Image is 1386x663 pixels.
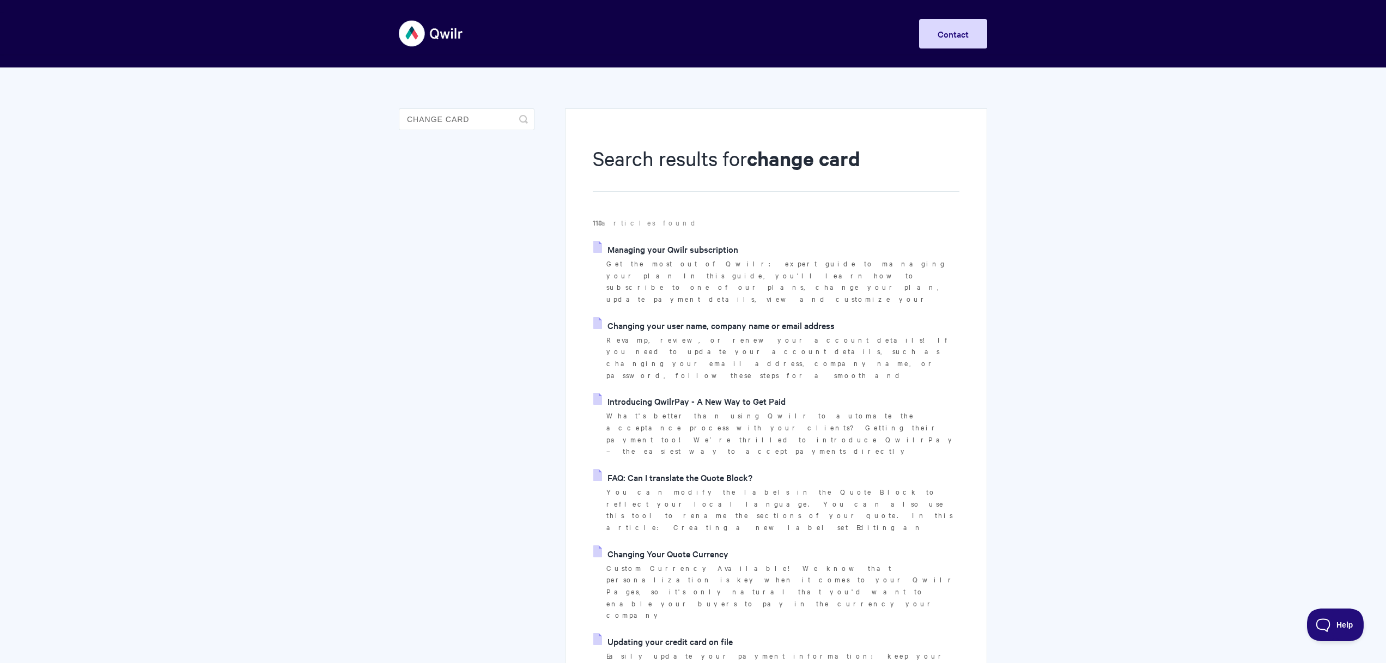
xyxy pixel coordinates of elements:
[399,13,464,54] img: Qwilr Help Center
[593,241,738,257] a: Managing your Qwilr subscription
[593,633,733,649] a: Updating your credit card on file
[593,144,959,192] h1: Search results for
[919,19,987,48] a: Contact
[606,562,959,622] p: Custom Currency Available! We know that personalization is key when it comes to your Qwilr Pages,...
[606,410,959,457] p: What's better than using Qwilr to automate the acceptance process with your clients? Getting thei...
[593,469,752,485] a: FAQ: Can I translate the Quote Block?
[606,486,959,533] p: You can modify the labels in the Quote Block to reflect your local language. You can also use thi...
[593,545,728,562] a: Changing Your Quote Currency
[593,217,959,229] p: articles found
[593,393,786,409] a: Introducing QwilrPay - A New Way to Get Paid
[747,145,860,172] strong: change card
[593,217,601,228] strong: 118
[606,258,959,305] p: Get the most out of Qwilr: expert guide to managing your plan In this guide, you'll learn how to ...
[593,317,835,333] a: Changing your user name, company name or email address
[606,334,959,381] p: Revamp, review, or renew your account details! If you need to update your account details, such a...
[1307,609,1364,641] iframe: Toggle Customer Support
[399,108,534,130] input: Search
